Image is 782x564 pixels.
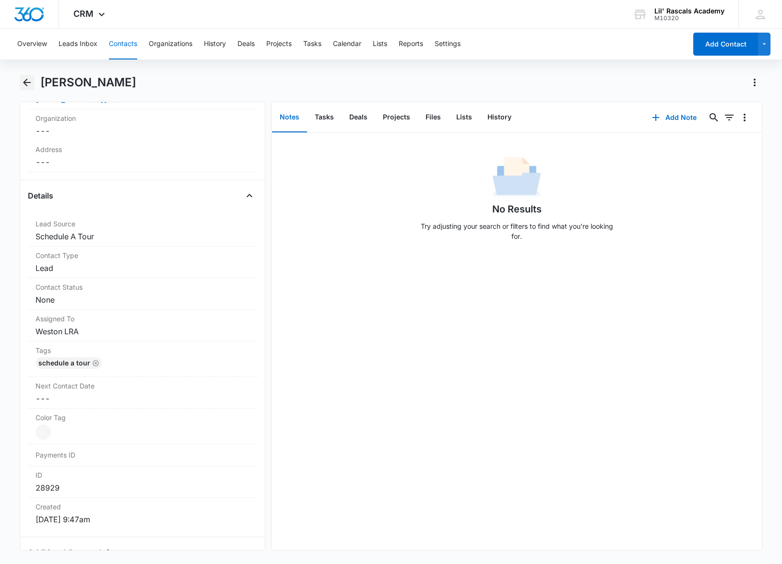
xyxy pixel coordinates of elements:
[36,144,249,154] label: Address
[654,15,724,22] div: account id
[36,219,249,229] label: Lead Source
[17,29,47,59] button: Overview
[373,29,387,59] button: Lists
[36,393,249,404] dd: ---
[36,113,249,123] label: Organization
[36,314,249,324] label: Assigned To
[36,156,249,168] dd: ---
[416,221,617,241] p: Try adjusting your search or filters to find what you’re looking for.
[36,262,249,274] dd: Lead
[737,110,752,125] button: Overflow Menu
[36,326,249,337] dd: Weston LRA
[36,345,249,355] label: Tags
[36,482,249,493] dd: 28929
[36,231,249,242] dd: Schedule A Tour
[706,110,722,125] button: Search...
[28,341,257,377] div: TagsSchedule a TourRemove
[36,470,249,480] dt: ID
[28,278,257,310] div: Contact StatusNone
[36,514,249,525] dd: [DATE] 9:47am
[36,294,249,305] dd: None
[36,412,249,423] label: Color Tag
[492,202,542,216] h1: No Results
[28,444,257,466] div: Payments ID
[36,381,249,391] label: Next Contact Date
[149,29,192,59] button: Organizations
[36,357,102,369] div: Schedule a Tour
[36,502,249,512] dt: Created
[693,33,758,56] button: Add Contact
[28,409,257,444] div: Color Tag
[28,141,257,172] div: Address---
[266,29,292,59] button: Projects
[307,103,342,132] button: Tasks
[73,9,94,19] span: CRM
[722,110,737,125] button: Filters
[642,106,706,129] button: Add Note
[28,109,257,141] div: Organization---
[237,29,255,59] button: Deals
[493,154,541,202] img: No Data
[480,103,519,132] button: History
[28,466,257,498] div: ID28929
[242,545,257,560] button: Close
[333,29,361,59] button: Calendar
[28,377,257,409] div: Next Contact Date---
[28,310,257,341] div: Assigned ToWeston LRA
[20,75,35,90] button: Back
[303,29,321,59] button: Tasks
[59,29,97,59] button: Leads Inbox
[40,75,136,90] h1: [PERSON_NAME]
[28,547,114,558] h4: Additional Contact Info
[375,103,418,132] button: Projects
[36,282,249,292] label: Contact Status
[204,29,226,59] button: History
[747,75,762,90] button: Actions
[36,250,249,260] label: Contact Type
[109,29,137,59] button: Contacts
[449,103,480,132] button: Lists
[435,29,461,59] button: Settings
[399,29,423,59] button: Reports
[28,498,257,529] div: Created[DATE] 9:47am
[28,215,257,247] div: Lead SourceSchedule A Tour
[342,103,375,132] button: Deals
[36,450,89,460] dt: Payments ID
[242,188,257,203] button: Close
[28,190,53,201] h4: Details
[272,103,307,132] button: Notes
[418,103,449,132] button: Files
[28,247,257,278] div: Contact TypeLead
[92,360,99,366] button: Remove
[654,7,724,15] div: account name
[36,125,249,137] dd: ---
